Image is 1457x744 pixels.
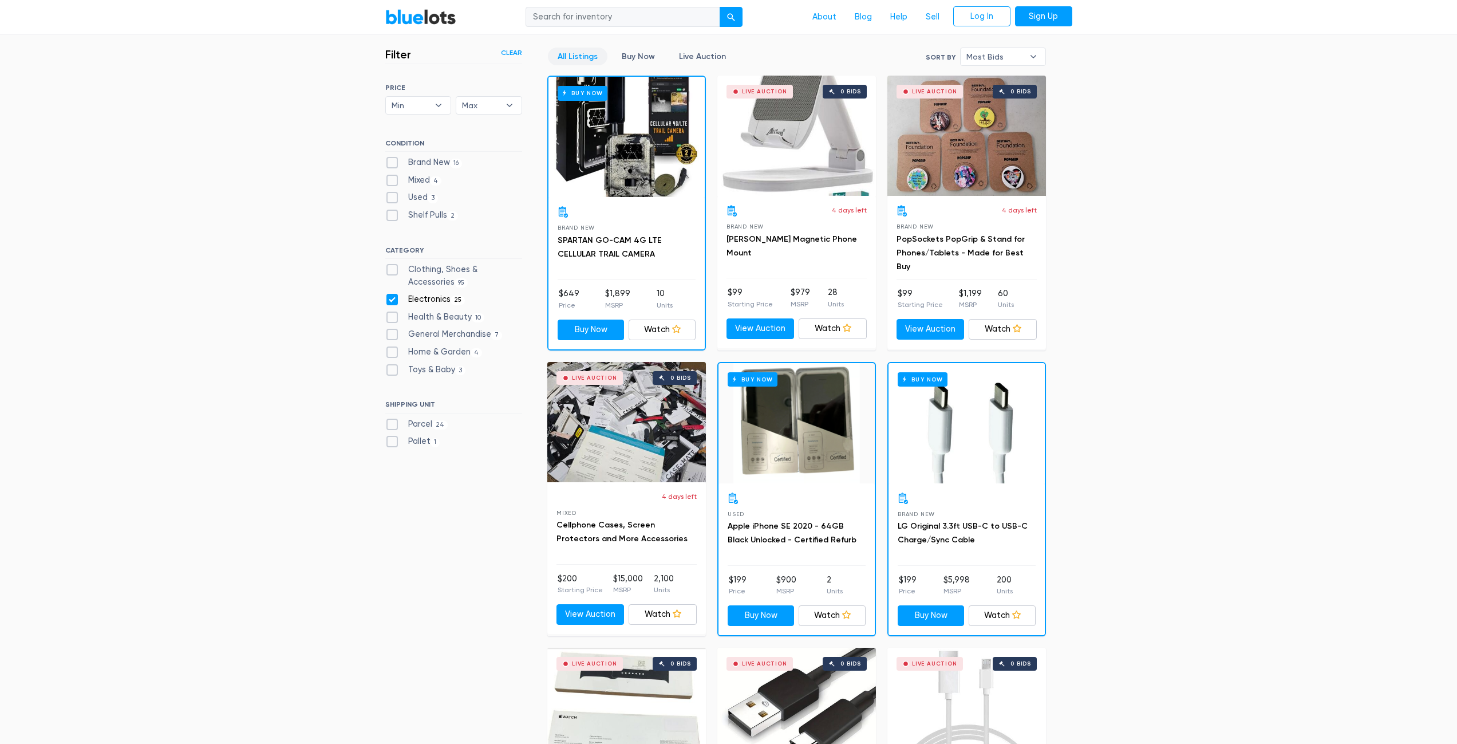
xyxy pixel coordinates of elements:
[385,364,466,376] label: Toys & Baby
[898,372,947,387] h6: Buy Now
[803,6,846,28] a: About
[791,286,810,309] li: $979
[776,574,796,597] li: $900
[840,89,861,95] div: 0 bids
[897,319,965,340] a: View Auction
[385,328,503,341] label: General Merchandise
[558,320,625,340] a: Buy Now
[657,300,673,310] p: Units
[526,7,720,27] input: Search for inventory
[462,97,500,114] span: Max
[558,225,595,231] span: Brand New
[385,293,465,306] label: Electronics
[1010,89,1031,95] div: 0 bids
[385,139,522,152] h6: CONDITION
[430,176,442,186] span: 4
[385,156,463,169] label: Brand New
[717,76,876,196] a: Live Auction 0 bids
[654,573,674,596] li: 2,100
[558,573,603,596] li: $200
[654,585,674,595] p: Units
[455,278,468,288] span: 95
[959,288,982,310] li: $1,199
[943,574,970,597] li: $5,998
[558,86,607,100] h6: Buy Now
[385,246,522,259] h6: CATEGORY
[1015,6,1072,27] a: Sign Up
[969,605,1036,626] a: Watch
[1002,205,1037,215] p: 4 days left
[728,605,795,626] a: Buy Now
[881,6,917,28] a: Help
[889,363,1045,483] a: Buy Now
[898,300,943,310] p: Starting Price
[670,375,691,381] div: 0 bids
[497,97,522,114] b: ▾
[455,366,466,375] span: 3
[547,362,706,482] a: Live Auction 0 bids
[556,604,625,625] a: View Auction
[558,235,662,259] a: SPARTAN GO-CAM 4G LTE CELLULAR TRAIL CAMERA
[799,605,866,626] a: Watch
[742,89,787,95] div: Live Auction
[729,586,747,596] p: Price
[943,586,970,596] p: MSRP
[726,234,857,258] a: [PERSON_NAME] Magnetic Phone Mount
[427,97,451,114] b: ▾
[559,300,579,310] p: Price
[451,296,465,305] span: 25
[998,300,1014,310] p: Units
[898,521,1028,545] a: LG Original 3.3ft USB-C to USB-C Charge/Sync Cable
[670,661,691,667] div: 0 bids
[431,438,440,447] span: 1
[828,299,844,309] p: Units
[718,363,875,483] a: Buy Now
[959,300,982,310] p: MSRP
[491,331,503,340] span: 7
[385,346,483,359] label: Home & Garden
[729,574,747,597] li: $199
[776,586,796,596] p: MSRP
[385,174,442,187] label: Mixed
[840,661,861,667] div: 0 bids
[898,511,935,517] span: Brand New
[997,586,1013,596] p: Units
[548,77,705,197] a: Buy Now
[969,319,1037,340] a: Watch
[472,313,485,322] span: 10
[572,661,617,667] div: Live Auction
[385,400,522,413] h6: SHIPPING UNIT
[657,288,673,310] li: 10
[385,48,411,61] h3: Filter
[917,6,949,28] a: Sell
[728,286,773,309] li: $99
[827,586,843,596] p: Units
[897,223,934,230] span: Brand New
[669,48,736,65] a: Live Auction
[912,661,957,667] div: Live Auction
[828,286,844,309] li: 28
[556,510,577,516] span: Mixed
[385,209,459,222] label: Shelf Pulls
[450,159,463,168] span: 16
[447,211,459,221] span: 2
[742,661,787,667] div: Live Auction
[926,52,955,62] label: Sort By
[832,205,867,215] p: 4 days left
[629,320,696,340] a: Watch
[998,288,1014,310] li: 60
[953,6,1010,27] a: Log In
[726,318,795,339] a: View Auction
[559,288,579,310] li: $649
[898,605,965,626] a: Buy Now
[799,318,867,339] a: Watch
[556,520,688,544] a: Cellphone Cases, Screen Protectors and More Accessories
[898,288,943,310] li: $99
[471,348,483,357] span: 4
[899,586,917,596] p: Price
[1010,661,1031,667] div: 0 bids
[728,521,856,545] a: Apple iPhone SE 2020 - 64GB Black Unlocked - Certified Refurb
[612,48,665,65] a: Buy Now
[846,6,881,28] a: Blog
[897,234,1025,271] a: PopSockets PopGrip & Stand for Phones/Tablets - Made for Best Buy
